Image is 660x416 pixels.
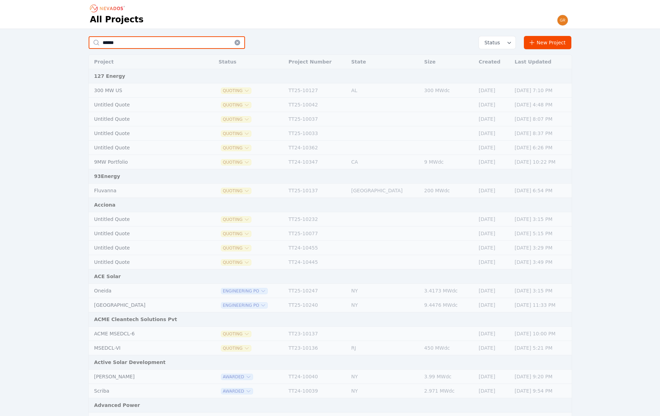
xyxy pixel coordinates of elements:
td: [DATE] [475,126,511,141]
td: ACME Cleantech Solutions Pvt [89,312,572,327]
a: New Project [524,36,572,49]
td: TT25-10240 [285,298,348,312]
td: RJ [348,341,421,355]
th: Created [475,55,511,69]
td: 93Energy [89,169,572,184]
td: Acciona [89,198,572,212]
td: TT24-10347 [285,155,348,169]
td: [DATE] 5:15 PM [511,226,572,241]
td: [DATE] [475,298,511,312]
td: TT23-10137 [285,327,348,341]
button: Engineering PO [221,303,267,308]
td: [PERSON_NAME] [89,370,198,384]
td: [DATE] [475,255,511,269]
button: Quoting [221,131,251,136]
button: Quoting [221,217,251,222]
td: TT24-10455 [285,241,348,255]
th: Project [89,55,198,69]
td: TT25-10042 [285,98,348,112]
tr: Untitled QuoteQuotingTT25-10033[DATE][DATE] 8:37 PM [89,126,572,141]
tr: MSEDCL-VIQuotingTT23-10136RJ450 MWdc[DATE][DATE] 5:21 PM [89,341,572,355]
span: Quoting [221,245,251,251]
button: Quoting [221,102,251,108]
td: Untitled Quote [89,112,198,126]
span: Quoting [221,260,251,265]
th: Project Number [285,55,348,69]
td: [DATE] 10:00 PM [511,327,572,341]
th: State [348,55,421,69]
button: Quoting [221,231,251,237]
td: 300 MWdc [421,83,475,98]
td: [GEOGRAPHIC_DATA] [348,184,421,198]
td: [DATE] 8:37 PM [511,126,572,141]
img: greg@nevados.solar [557,15,568,26]
td: Untitled Quote [89,141,198,155]
tr: Untitled QuoteQuotingTT24-10445[DATE][DATE] 3:49 PM [89,255,572,269]
button: Awarded [221,374,252,380]
td: Untitled Quote [89,255,198,269]
td: TT25-10127 [285,83,348,98]
td: [DATE] [475,226,511,241]
td: 9 MWdc [421,155,475,169]
tr: 9MW PortfolioQuotingTT24-10347CA9 MWdc[DATE][DATE] 10:22 PM [89,155,572,169]
td: Untitled Quote [89,126,198,141]
td: TT25-10033 [285,126,348,141]
td: [DATE] [475,327,511,341]
td: [DATE] 6:54 PM [511,184,572,198]
td: 9MW Portfolio [89,155,198,169]
td: 450 MWdc [421,341,475,355]
button: Awarded [221,388,252,394]
td: Active Solar Development [89,355,572,370]
td: AL [348,83,421,98]
td: NY [348,284,421,298]
tr: FluvannaQuotingTT25-10137[GEOGRAPHIC_DATA]200 MWdc[DATE][DATE] 6:54 PM [89,184,572,198]
td: Scriba [89,384,198,398]
td: [DATE] 9:20 PM [511,370,572,384]
td: TT25-10037 [285,112,348,126]
td: [DATE] 8:07 PM [511,112,572,126]
button: Quoting [221,88,251,94]
td: ACE Solar [89,269,572,284]
span: Quoting [221,145,251,151]
td: [DATE] 11:33 PM [511,298,572,312]
td: [DATE] 9:54 PM [511,384,572,398]
td: [DATE] [475,241,511,255]
td: [DATE] [475,141,511,155]
td: TT24-10362 [285,141,348,155]
td: 9.4476 MWdc [421,298,475,312]
th: Size [421,55,475,69]
td: [DATE] [475,384,511,398]
td: [DATE] 10:22 PM [511,155,572,169]
td: 3.4173 MWdc [421,284,475,298]
button: Quoting [221,117,251,122]
td: [GEOGRAPHIC_DATA] [89,298,198,312]
td: [DATE] 6:26 PM [511,141,572,155]
td: [DATE] [475,184,511,198]
td: [DATE] 3:29 PM [511,241,572,255]
td: TT25-10232 [285,212,348,226]
tr: [PERSON_NAME]AwardedTT24-10040NY3.99 MWdc[DATE][DATE] 9:20 PM [89,370,572,384]
td: TT24-10040 [285,370,348,384]
td: Untitled Quote [89,212,198,226]
td: TT24-10039 [285,384,348,398]
button: Quoting [221,331,251,337]
tr: Untitled QuoteQuotingTT24-10362[DATE][DATE] 6:26 PM [89,141,572,155]
tr: Untitled QuoteQuotingTT25-10232[DATE][DATE] 3:15 PM [89,212,572,226]
td: [DATE] [475,370,511,384]
td: Untitled Quote [89,241,198,255]
tr: Untitled QuoteQuotingTT25-10077[DATE][DATE] 5:15 PM [89,226,572,241]
h1: All Projects [90,14,144,25]
td: NY [348,298,421,312]
button: Status [479,36,516,49]
td: TT25-10247 [285,284,348,298]
button: Engineering PO [221,288,267,294]
button: Quoting [221,159,251,165]
button: Quoting [221,346,251,351]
